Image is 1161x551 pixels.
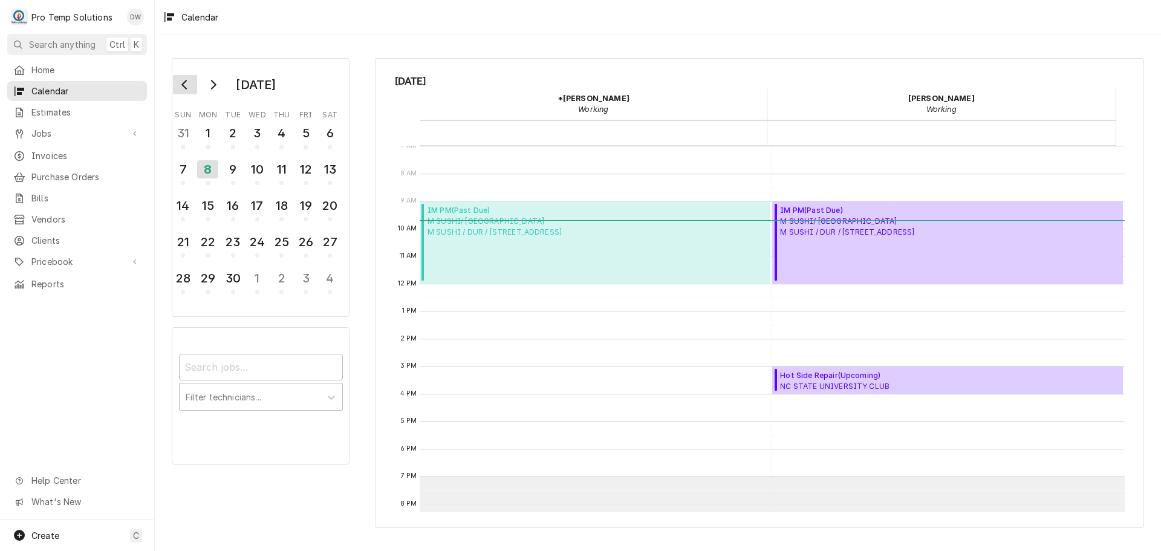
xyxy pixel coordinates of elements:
span: IM PM ( Past Due ) [428,205,562,216]
th: Tuesday [221,106,245,120]
strong: [PERSON_NAME] [908,94,975,103]
div: IM PM(Past Due)M SUSHI/ [GEOGRAPHIC_DATA]M SUSHI / DUR / [STREET_ADDRESS] [772,201,1124,284]
a: Purchase Orders [7,167,147,187]
span: Clients [31,234,141,247]
div: P [11,8,28,25]
strong: *[PERSON_NAME] [558,94,629,103]
span: 3 PM [397,361,420,371]
span: What's New [31,495,140,508]
button: Go to previous month [173,75,197,94]
span: C [133,529,139,542]
div: 2 [224,124,242,142]
div: 6 [320,124,339,142]
div: 17 [248,197,267,215]
div: [Service] Hot Side Repair NC STATE UNIVERSITY CLUB NC STATE UNI CLUB / RAL / 4200 Hillsborough St... [772,367,1124,394]
div: Pro Temp Solutions's Avatar [11,8,28,25]
a: Reports [7,274,147,294]
span: Pricebook [31,255,123,268]
span: Calendar [31,85,141,97]
div: 24 [248,233,267,251]
span: Home [31,64,141,76]
span: M SUSHI/ [GEOGRAPHIC_DATA] M SUSHI / DUR / [STREET_ADDRESS] [428,216,562,238]
th: Saturday [318,106,342,120]
div: 21 [174,233,192,251]
div: Calendar Filters [172,327,350,464]
div: 18 [272,197,291,215]
div: Calendar Day Picker [172,58,350,317]
th: Thursday [270,106,294,120]
div: 23 [224,233,242,251]
div: 3 [248,124,267,142]
div: 10 [248,160,267,178]
div: 5 [296,124,315,142]
div: 27 [320,233,339,251]
div: IM PM(Past Due)M SUSHI/ [GEOGRAPHIC_DATA]M SUSHI / DUR / [STREET_ADDRESS] [420,201,770,284]
span: Help Center [31,474,140,487]
span: Hot Side Repair ( Upcoming ) [780,370,955,381]
span: 7 PM [398,471,420,481]
div: [DATE] [232,74,280,95]
div: 12 [296,160,315,178]
div: 16 [224,197,242,215]
a: Go to What's New [7,492,147,512]
th: Monday [195,106,221,120]
div: Calendar Filters [179,343,343,423]
div: 14 [174,197,192,215]
a: Go to Help Center [7,471,147,491]
span: 4 PM [397,389,420,399]
div: Dakota Williams - Working [767,89,1116,119]
div: 31 [174,124,192,142]
div: Pro Temp Solutions [31,11,112,24]
div: 25 [272,233,291,251]
div: [Service] IM PM M SUSHI/ DURHAM M SUSHI / DUR / 311 Holland St, Durham, NC 27701 ID: 090125-01IMP... [772,201,1124,284]
a: Home [7,60,147,80]
span: NC STATE UNIVERSITY CLUB NC STATE UNI CLUB / RAL / [STREET_ADDRESS] [780,381,955,391]
span: Estimates [31,106,141,119]
span: Create [31,530,59,541]
a: Bills [7,188,147,208]
div: 11 [272,160,291,178]
em: Working [926,105,957,114]
div: Dana Williams's Avatar [127,8,144,25]
button: Go to next month [201,75,225,94]
div: 2 [272,269,291,287]
div: 22 [198,233,217,251]
a: Invoices [7,146,147,166]
div: 1 [198,124,217,142]
span: 11 AM [397,251,420,261]
a: Go to Jobs [7,123,147,143]
th: Friday [294,106,318,120]
span: [DATE] [395,73,1125,89]
th: Wednesday [245,106,269,120]
div: Hot Side Repair(Upcoming)NC STATE UNIVERSITY CLUBNC STATE UNI CLUB / RAL / [STREET_ADDRESS] [772,367,1124,394]
em: Working [578,105,608,114]
button: Search anythingCtrlK [7,34,147,55]
span: 12 PM [395,279,420,289]
span: 7 AM [398,141,420,151]
span: 9 AM [397,196,420,206]
span: Vendors [31,213,141,226]
div: 13 [320,160,339,178]
div: 9 [224,160,242,178]
span: 10 AM [395,224,420,233]
span: Search anything [29,38,96,51]
div: 1 [248,269,267,287]
span: Invoices [31,149,141,162]
div: 26 [296,233,315,251]
span: K [134,38,139,51]
span: Jobs [31,127,123,140]
span: 5 PM [397,416,420,426]
div: *Kevin Williams - Working [420,89,768,119]
span: Bills [31,192,141,204]
div: [Service] IM PM M SUSHI/ DURHAM M SUSHI / DUR / 311 Holland St, Durham, NC 27701 ID: 090125-01IMP... [420,201,770,284]
span: Purchase Orders [31,171,141,183]
a: Estimates [7,102,147,122]
th: Sunday [171,106,195,120]
div: Calendar Calendar [375,58,1144,528]
span: M SUSHI/ [GEOGRAPHIC_DATA] M SUSHI / DUR / [STREET_ADDRESS] [780,216,914,238]
a: Clients [7,230,147,250]
a: Calendar [7,81,147,101]
span: Ctrl [109,38,125,51]
div: 7 [174,160,192,178]
span: Reports [31,278,141,290]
